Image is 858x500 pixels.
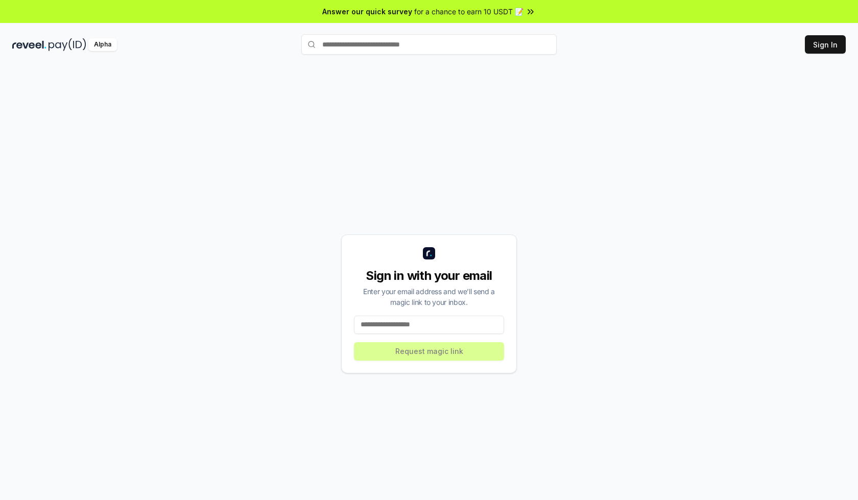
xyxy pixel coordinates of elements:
[12,38,46,51] img: reveel_dark
[414,6,523,17] span: for a chance to earn 10 USDT 📝
[322,6,412,17] span: Answer our quick survey
[354,286,504,307] div: Enter your email address and we’ll send a magic link to your inbox.
[423,247,435,259] img: logo_small
[88,38,117,51] div: Alpha
[49,38,86,51] img: pay_id
[805,35,846,54] button: Sign In
[354,268,504,284] div: Sign in with your email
